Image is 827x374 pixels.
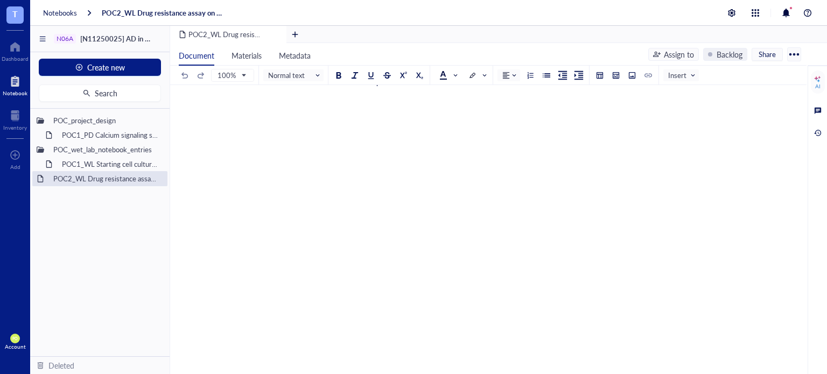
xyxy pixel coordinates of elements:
a: Dashboard [2,38,29,62]
a: Notebook [3,73,27,96]
div: Notebook [3,90,27,96]
span: Insert [668,70,696,80]
div: Assign to [664,48,694,60]
div: POC2_WL Drug resistance assay on N06A library [48,171,163,186]
span: [N11250025] AD in GBM project-POC [80,33,202,44]
div: Dashboard [2,55,29,62]
span: Materials [232,50,262,61]
span: Document [179,50,214,61]
span: Share [759,50,776,59]
div: Add [10,164,20,170]
span: PO [12,336,18,341]
div: Deleted [48,359,74,371]
button: Create new [39,59,161,76]
div: N06A [57,35,73,43]
a: POC2_WL Drug resistance assay on N06A library [102,8,223,18]
div: POC_project_design [48,113,163,128]
div: POC1_WL Starting cell culture protocol [57,157,163,172]
a: Notebooks [43,8,77,18]
span: T [12,7,18,20]
div: AI [815,83,821,89]
a: Inventory [3,107,27,131]
div: Account [5,343,26,350]
span: Search [95,89,117,97]
span: Metadata [279,50,311,61]
span: Normal text [268,70,321,80]
span: 100% [218,70,246,80]
span: Create new [87,63,125,72]
button: Share [752,48,783,61]
div: Backlog [717,48,742,60]
div: POC_wet_lab_notebook_entries [48,142,163,157]
div: POC1_PD Calcium signaling screen of N06A library [57,128,163,143]
div: Inventory [3,124,27,131]
button: Search [39,84,161,102]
